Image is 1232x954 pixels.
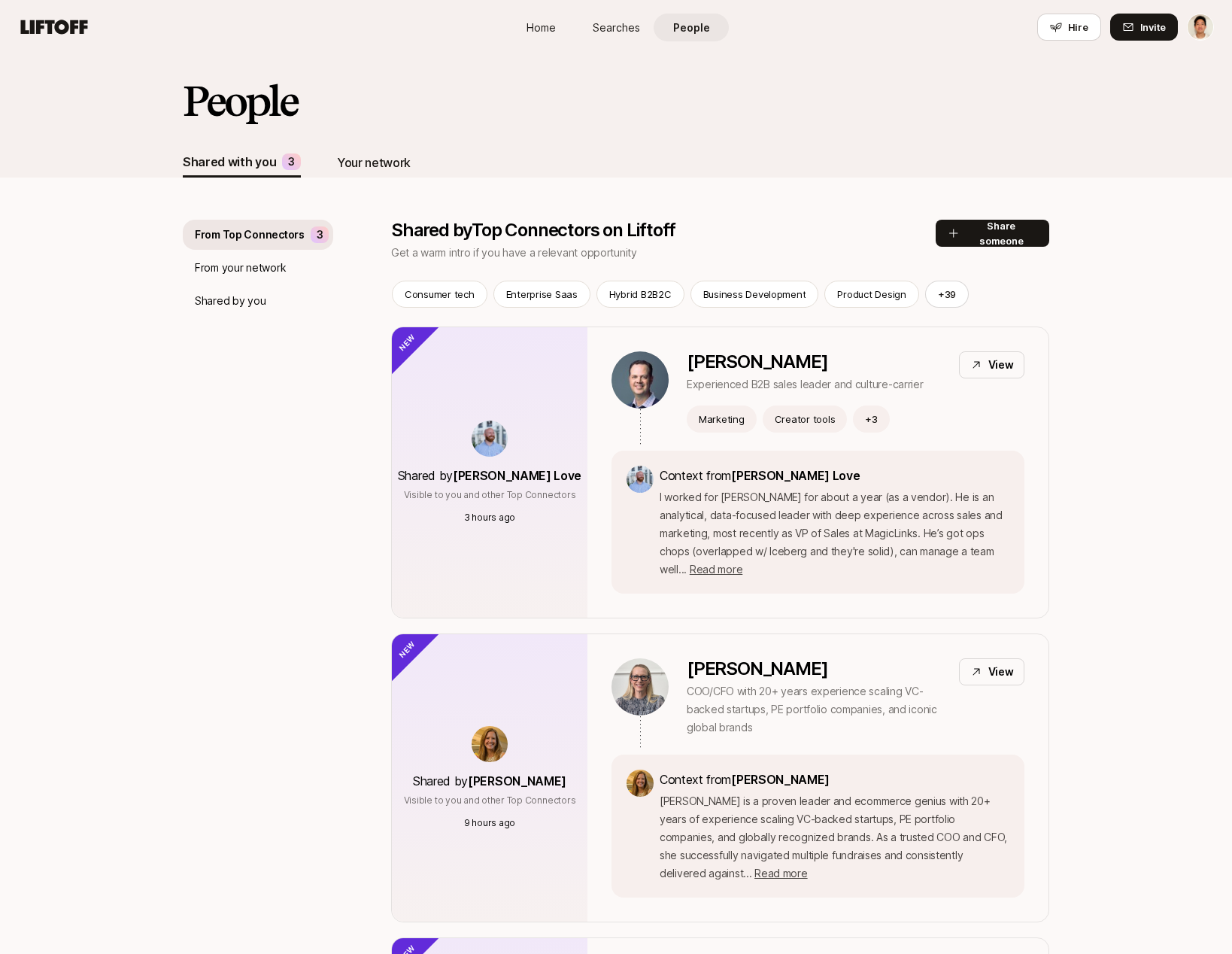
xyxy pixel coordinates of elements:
span: Invite [1140,20,1166,35]
p: Product Design [837,287,906,302]
span: Read more [690,563,742,576]
a: People [654,14,729,41]
p: Enterprise Saas [506,287,578,302]
div: Your network [337,153,411,172]
p: [PERSON_NAME] [687,351,924,372]
button: +39 [925,281,969,308]
p: Business Development [703,287,806,302]
p: Visible to you and other Top Connectors [404,488,576,502]
p: 3 hours ago [464,511,515,524]
img: b72c8261_0d4d_4a50_aadc_a05c176bc497.jpg [627,466,654,493]
p: [PERSON_NAME] is a proven leader and ecommerce genius with 20+ years of experience scaling VC-bac... [660,792,1009,883]
p: From Top Connectors [195,226,305,244]
img: b72c8261_0d4d_4a50_aadc_a05c176bc497.jpg [472,421,508,457]
p: View [988,663,1014,681]
button: Share someone [936,220,1049,247]
p: Marketing [699,412,745,427]
button: Shared with you3 [183,147,301,178]
img: 51df712d_3d1e_4cd3_81be_ad2d4a32c205.jpg [472,726,508,762]
span: Hire [1068,20,1088,35]
span: People [673,20,710,35]
div: New [366,302,441,376]
a: Shared by[PERSON_NAME]Visible to you and other Top Connectors9 hours ago[PERSON_NAME]COO/CFO with... [391,633,1049,922]
span: Read more [754,867,807,880]
p: I worked for [PERSON_NAME] for about a year (as a vendor). He is an analytical, data-focused lead... [660,488,1009,579]
p: 3 [288,153,295,171]
p: Consumer tech [405,287,475,302]
span: [PERSON_NAME] Love [731,468,860,483]
p: Experienced B2B sales leader and culture-carrier [687,375,924,393]
div: New [366,609,441,683]
p: View [988,356,1014,374]
span: Home [526,20,556,35]
p: From your network [195,259,286,277]
span: [PERSON_NAME] [468,773,566,788]
img: c2cce73c_cf4b_4b36_b39f_f219c48f45f2.jpg [611,351,669,409]
button: Your network [337,147,411,178]
span: [PERSON_NAME] Love [453,468,581,483]
p: Context from [660,466,1009,485]
p: Shared by you [195,292,266,310]
p: COO/CFO with 20+ years experience scaling VC-backed startups, PE portfolio companies, and iconic ... [687,682,947,737]
p: Shared by Top Connectors on Liftoff [391,220,936,241]
span: Searches [593,20,640,35]
a: Searches [578,14,654,41]
button: Invite [1110,14,1178,41]
p: [PERSON_NAME] [687,658,947,679]
img: 51df712d_3d1e_4cd3_81be_ad2d4a32c205.jpg [627,770,654,797]
a: Shared by[PERSON_NAME] LoveVisible to you and other Top Connectors3 hours ago[PERSON_NAME]Experie... [391,327,1049,618]
p: 3 [317,226,323,244]
p: Hybrid B2B2C [609,287,672,302]
a: Home [503,14,578,41]
img: 1c876546_831b_4467_95e0_2c0aca472c45.jpg [611,658,669,715]
p: Shared by [398,466,581,485]
button: +3 [853,406,890,433]
p: Context from [660,770,1009,789]
span: [PERSON_NAME] [731,772,830,787]
div: Shared with you [183,152,276,172]
button: Hire [1037,14,1101,41]
p: Shared by [413,771,566,791]
p: Creator tools [775,412,836,427]
img: Jeremy Chen [1188,14,1213,40]
p: Get a warm intro if you have a relevant opportunity [391,244,936,262]
p: Visible to you and other Top Connectors [404,794,576,807]
button: Jeremy Chen [1187,14,1214,41]
p: 9 hours ago [464,816,515,830]
h2: People [183,78,297,123]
